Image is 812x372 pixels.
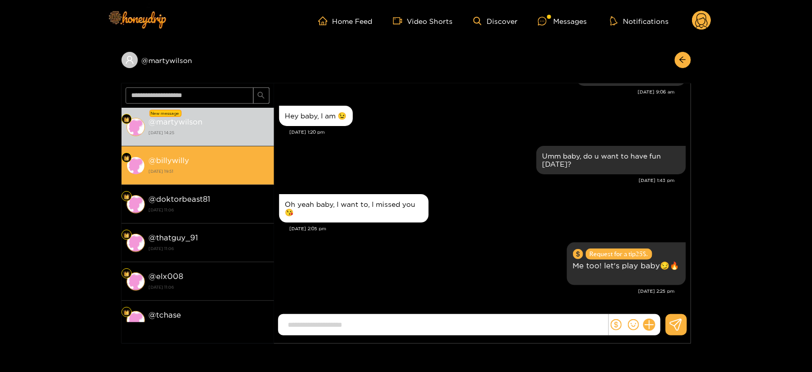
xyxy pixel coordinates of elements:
span: dollar [611,319,622,330]
strong: [DATE] 14:25 [149,128,269,137]
img: conversation [127,157,145,175]
strong: @ martywilson [149,117,203,126]
button: Notifications [607,16,672,26]
img: Fan Level [124,232,130,238]
img: Fan Level [124,194,130,200]
div: [DATE] 9:06 am [279,88,675,96]
div: Aug. 27, 1:20 pm [279,106,353,126]
strong: [DATE] 11:06 [149,205,269,214]
span: Request for a tip 25 $. [586,249,652,260]
strong: @ billywilly [149,156,190,165]
img: conversation [127,195,145,213]
strong: @ tchase [149,311,182,319]
div: Messages [538,15,587,27]
div: [DATE] 2:05 pm [290,225,686,232]
strong: @ elx008 [149,272,184,281]
strong: @ doktorbeast81 [149,195,210,203]
div: Hey baby, I am 😉 [285,112,347,120]
img: conversation [127,234,145,252]
strong: [DATE] 11:06 [149,244,269,253]
img: Fan Level [124,271,130,277]
div: New message [149,110,182,117]
strong: @ thatguy_91 [149,233,198,242]
span: user [125,55,134,65]
span: smile [628,319,639,330]
div: Oh yeah baby, I want to, I missed you 😘 [285,200,423,216]
a: Video Shorts [393,16,453,25]
img: Fan Level [124,309,130,316]
div: [DATE] 1:43 pm [279,177,675,184]
div: Aug. 27, 2:25 pm [567,242,686,285]
a: Discover [473,17,518,25]
strong: [DATE] 11:06 [149,321,269,330]
span: video-camera [393,16,407,25]
div: Aug. 27, 2:05 pm [279,194,429,223]
div: @martywilson [122,52,274,68]
strong: [DATE] 19:51 [149,167,269,176]
button: search [253,87,269,104]
span: search [257,91,265,100]
img: conversation [127,272,145,291]
img: Fan Level [124,155,130,161]
strong: [DATE] 11:06 [149,283,269,292]
div: Aug. 27, 1:43 pm [536,146,686,174]
p: Me too! let's play baby😏🔥 [573,260,680,271]
div: [DATE] 1:20 pm [290,129,686,136]
button: dollar [609,317,624,332]
img: Fan Level [124,116,130,122]
div: [DATE] 2:25 pm [279,288,675,295]
span: arrow-left [679,56,686,65]
span: dollar-circle [573,249,583,259]
button: arrow-left [675,52,691,68]
div: Umm baby, do u want to have fun [DATE]? [543,152,680,168]
span: home [318,16,333,25]
a: Home Feed [318,16,373,25]
img: conversation [127,118,145,136]
img: conversation [127,311,145,329]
